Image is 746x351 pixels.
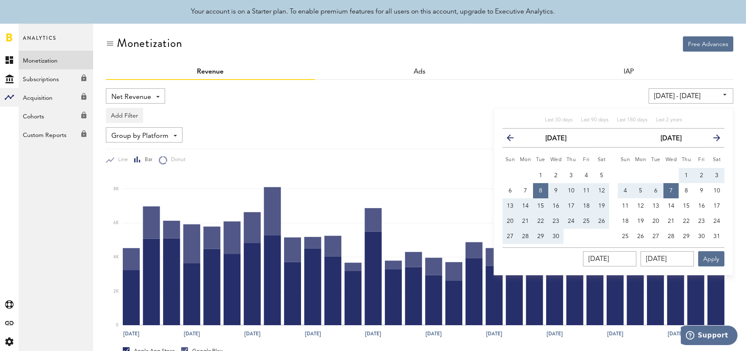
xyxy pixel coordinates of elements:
span: 2 [700,173,703,178]
input: __/__/____ [583,251,636,266]
span: 17 [713,203,720,209]
small: Tuesday [651,157,660,162]
button: 3 [564,168,579,183]
button: 7 [518,183,533,198]
span: 12 [637,203,644,209]
button: 25 [579,214,594,229]
button: 25 [618,229,633,244]
span: 29 [683,233,690,239]
button: 23 [694,214,709,229]
span: 10 [568,188,575,194]
span: 25 [622,233,629,239]
div: Your account is on a Starter plan. To enable premium features for all users on this account, upgr... [191,7,555,17]
small: Wednesday [666,157,677,162]
button: 27 [648,229,663,244]
button: 26 [594,214,609,229]
span: 25 [583,218,590,224]
button: 9 [694,183,709,198]
button: 11 [579,183,594,198]
button: Apply [698,251,724,266]
button: 24 [564,214,579,229]
button: 18 [618,214,633,229]
text: 0 [116,323,119,327]
span: 13 [652,203,659,209]
text: [DATE] [123,330,139,338]
span: 2 [554,173,558,178]
text: [DATE] [425,330,442,338]
button: 27 [503,229,518,244]
button: 13 [503,198,518,214]
small: Friday [698,157,705,162]
small: Friday [583,157,590,162]
button: 22 [679,214,694,229]
span: Analytics [23,33,56,51]
span: 20 [652,218,659,224]
span: 30 [553,233,559,239]
text: 2K [113,289,119,293]
button: 4 [618,183,633,198]
button: 11 [618,198,633,214]
span: 31 [713,233,720,239]
strong: [DATE] [545,135,566,142]
iframe: Opens a widget where you can find more information [681,326,738,347]
span: Last 2 years [656,118,682,123]
span: 13 [507,203,514,209]
text: [DATE] [365,330,381,338]
span: 23 [698,218,705,224]
button: 7 [663,183,679,198]
span: 27 [507,233,514,239]
input: __/__/____ [641,251,694,266]
button: 13 [648,198,663,214]
strong: [DATE] [660,135,682,142]
text: [DATE] [547,330,563,338]
text: 8K [113,187,119,191]
text: [DATE] [244,330,260,338]
span: 7 [524,188,527,194]
button: 17 [709,198,724,214]
span: 9 [700,188,703,194]
button: 21 [518,214,533,229]
span: 23 [553,218,559,224]
button: 6 [648,183,663,198]
span: Net Revenue [111,90,151,104]
span: 9 [554,188,558,194]
button: 30 [694,229,709,244]
span: 7 [669,188,673,194]
span: 1 [685,173,688,178]
div: Monetization [117,36,182,50]
button: 12 [633,198,648,214]
span: 8 [685,188,688,194]
button: 15 [533,198,548,214]
button: 15 [679,198,694,214]
a: Custom Reports [19,125,93,144]
button: 1 [679,168,694,183]
span: 24 [568,218,575,224]
span: 16 [553,203,559,209]
button: 10 [709,183,724,198]
small: Wednesday [550,157,562,162]
span: 20 [507,218,514,224]
span: 21 [668,218,674,224]
button: 5 [594,168,609,183]
text: [DATE] [305,330,321,338]
span: 22 [683,218,690,224]
a: Monetization [19,51,93,69]
span: 3 [715,173,718,178]
span: 17 [568,203,575,209]
button: 16 [548,198,564,214]
small: Saturday [598,157,606,162]
span: 18 [622,218,629,224]
span: 1 [539,173,542,178]
button: 29 [533,229,548,244]
text: [DATE] [607,330,623,338]
button: Free Advances [683,36,733,52]
a: IAP [624,69,634,75]
small: Sunday [506,157,515,162]
button: 24 [709,214,724,229]
span: 18 [583,203,590,209]
button: 3 [709,168,724,183]
button: 21 [663,214,679,229]
button: 26 [633,229,648,244]
button: 16 [694,198,709,214]
a: Subscriptions [19,69,93,88]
